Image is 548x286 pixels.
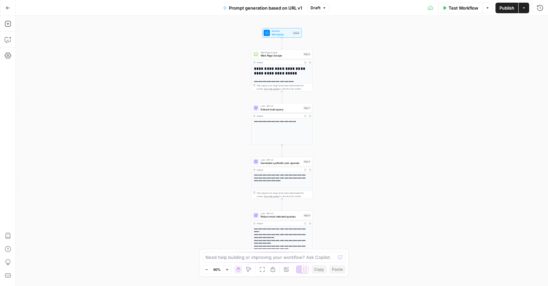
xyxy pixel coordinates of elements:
[272,29,291,33] span: Workflow
[303,160,311,163] div: Step 3
[251,28,312,38] div: WorkflowSet InputsInputs
[495,3,518,13] button: Publish
[308,4,329,12] button: Draft
[264,195,279,197] span: Copy the output
[329,265,346,274] button: Paste
[257,114,302,118] div: Output
[303,214,311,217] div: Step 6
[261,51,302,54] span: Web Page Scrape
[264,88,279,90] span: Copy the output
[303,106,311,110] div: Step 7
[261,161,302,165] span: Generate synthetic sub-queries
[293,31,300,35] div: Inputs
[303,53,311,56] div: Step 5
[257,191,311,198] div: This output is too large & has been abbreviated for review. to view the full content.
[311,265,327,274] button: Copy
[229,5,302,11] span: Prompt generation based on URL v1
[449,5,478,11] span: Test Workflow
[219,3,306,13] button: Prompt generation based on URL v1
[438,3,482,13] button: Test Workflow
[272,32,291,36] span: Set Inputs
[213,267,221,272] span: 60%
[314,266,324,272] span: Copy
[261,107,302,111] span: Extract main query
[261,158,302,162] span: LLM · GPT-4.1
[257,168,302,171] div: Output
[257,84,311,90] div: This output is too large & has been abbreviated for review. to view the full content.
[281,91,283,103] g: Edge from step_5 to step_7
[311,5,320,11] span: Draft
[261,54,302,58] span: Web Page Scrape
[257,222,302,225] div: Output
[281,145,283,157] g: Edge from step_7 to step_3
[261,215,302,219] span: Return most relevant queries
[257,61,302,64] div: Output
[499,5,514,11] span: Publish
[281,38,283,49] g: Edge from start to step_5
[332,266,343,272] span: Paste
[261,212,302,215] span: LLM · GPT-4.1
[281,199,283,210] g: Edge from step_3 to step_6
[261,104,302,108] span: LLM · GPT-4.1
